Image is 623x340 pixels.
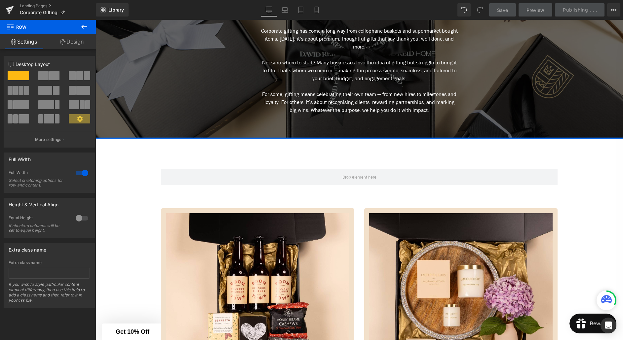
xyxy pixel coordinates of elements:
div: If checked columns will be set to equal height. [9,223,68,233]
p: Corporate gifting has come a long way from cellophane baskets and supermarket-bought items. [DATE... [165,7,362,31]
button: More settings [4,132,95,147]
span: Save [497,7,508,14]
iframe: Button to open loyalty program pop-up [474,294,521,314]
span: Library [108,7,124,13]
button: More [607,3,620,17]
a: Tablet [293,3,309,17]
button: Redo [473,3,487,17]
div: Full Width [9,170,69,177]
div: Height & Vertical Align [9,198,58,207]
div: Select stretching options for row and content. [9,178,68,187]
a: Preview [519,3,552,17]
span: Corporate Gifting [20,10,58,15]
div: Extra class name [9,243,46,253]
a: New Library [96,3,129,17]
a: Laptop [277,3,293,17]
span: Preview [526,7,544,14]
div: Open Intercom Messenger [601,318,616,333]
p: Desktop Layout [9,61,90,68]
div: Extra class name [9,260,90,265]
a: Design [48,34,96,49]
a: Desktop [261,3,277,17]
p: Not sure where to start? Many businesses love the idea of gifting but struggle to bring it to lif... [165,39,362,63]
a: Landing Pages [20,3,96,9]
div: If you wish to style particular content element differently, then use this field to add a class n... [9,282,90,307]
a: Mobile [309,3,325,17]
p: More settings [35,137,61,143]
div: Equal Height [9,215,69,222]
div: Full Width [9,153,31,162]
p: For some, gifting means celebrating their own team — from new hires to milestones and loyalty. Fo... [165,71,362,94]
span: Row [7,20,73,34]
button: Undo [457,3,471,17]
